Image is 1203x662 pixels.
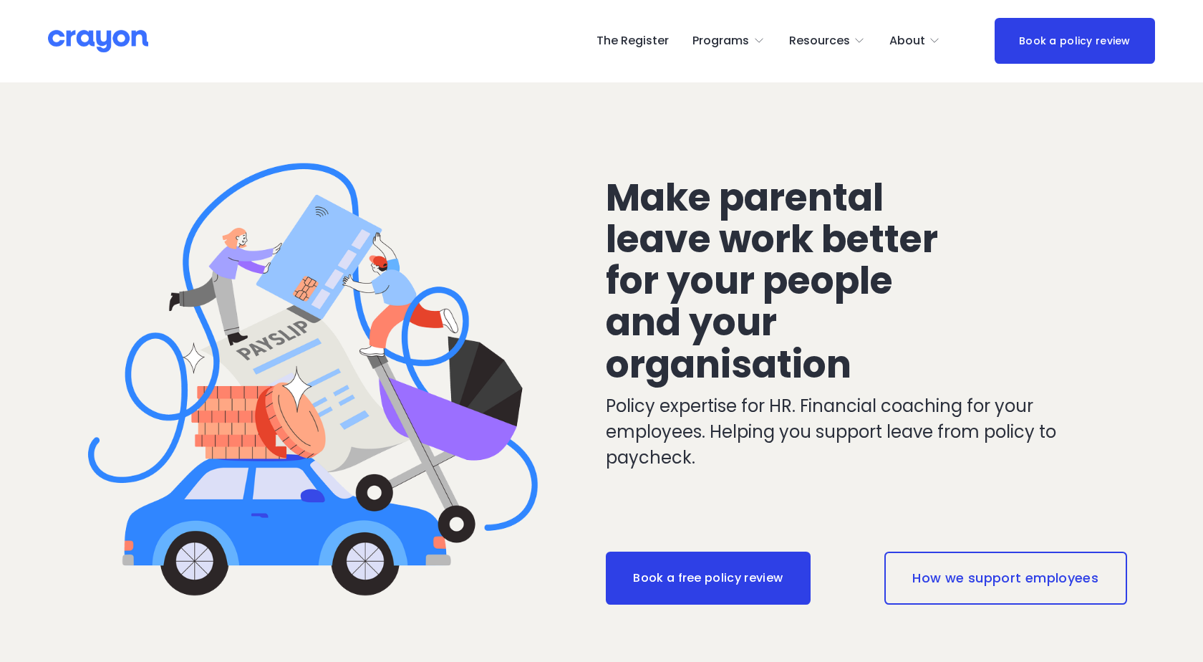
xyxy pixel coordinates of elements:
a: folder dropdown [889,29,941,52]
a: How we support employees [884,552,1127,605]
span: About [889,31,925,52]
span: Programs [692,31,749,52]
a: Book a free policy review [606,552,811,605]
a: folder dropdown [789,29,866,52]
a: The Register [596,29,669,52]
p: Policy expertise for HR. Financial coaching for your employees. Helping you support leave from po... [606,393,1063,471]
img: Crayon [48,29,148,54]
a: folder dropdown [692,29,765,52]
a: Book a policy review [995,18,1155,64]
span: Make parental leave work better for your people and your organisation [606,171,946,390]
span: Resources [789,31,850,52]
